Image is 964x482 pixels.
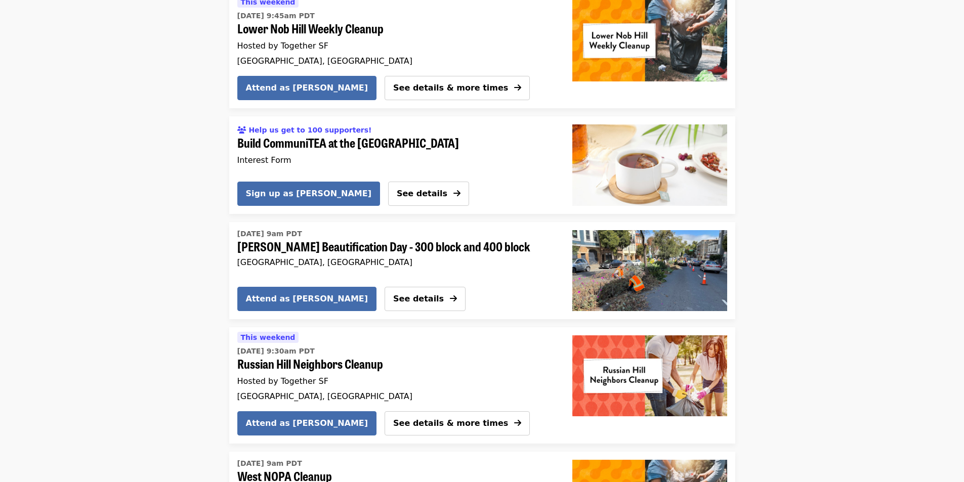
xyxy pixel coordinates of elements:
a: See details for "Guerrero Beautification Day - 300 block and 400 block" [237,226,548,270]
button: Attend as [PERSON_NAME] [237,411,377,435]
span: Russian Hill Neighbors Cleanup [237,357,548,371]
a: See details for "Russian Hill Neighbors Cleanup" [237,331,548,403]
time: [DATE] 9am PDT [237,229,302,239]
button: See details [385,287,466,311]
img: Guerrero Beautification Day - 300 block and 400 block organized by SF Public Works [572,230,727,311]
button: Sign up as [PERSON_NAME] [237,182,380,206]
div: [GEOGRAPHIC_DATA], [GEOGRAPHIC_DATA] [237,391,548,401]
i: arrow-right icon [514,418,521,428]
i: arrow-right icon [514,83,521,93]
time: [DATE] 9:45am PDT [237,11,315,21]
span: Hosted by Together SF [237,376,328,386]
span: See details & more times [393,83,508,93]
i: users icon [237,126,246,135]
a: Build CommuniTEA at the Street Tree Nursery [564,116,735,213]
button: Attend as [PERSON_NAME] [237,76,377,100]
span: See details [393,294,444,303]
span: Interest Form [237,155,291,165]
a: Guerrero Beautification Day - 300 block and 400 block [564,222,735,319]
a: Russian Hill Neighbors Cleanup [564,327,735,444]
span: Help us get to 100 supporters! [248,126,371,134]
i: arrow-right icon [453,189,460,198]
div: [GEOGRAPHIC_DATA], [GEOGRAPHIC_DATA] [237,56,548,66]
span: Lower Nob Hill Weekly Cleanup [237,21,548,36]
span: Sign up as [PERSON_NAME] [246,188,371,200]
div: [GEOGRAPHIC_DATA], [GEOGRAPHIC_DATA] [237,257,548,267]
a: See details for "Build CommuniTEA at the Street Tree Nursery" [237,120,548,170]
img: Build CommuniTEA at the Street Tree Nursery organized by SF Public Works [572,124,727,205]
span: This weekend [241,333,296,341]
span: Build CommuniTEA at the [GEOGRAPHIC_DATA] [237,136,548,150]
time: [DATE] 9am PDT [237,458,302,469]
time: [DATE] 9:30am PDT [237,346,315,357]
i: arrow-right icon [450,294,457,303]
img: Russian Hill Neighbors Cleanup organized by Together SF [572,335,727,416]
span: Hosted by Together SF [237,41,328,51]
span: Attend as [PERSON_NAME] [246,417,368,429]
span: Attend as [PERSON_NAME] [246,293,368,305]
span: See details [397,189,447,198]
span: [PERSON_NAME] Beautification Day - 300 block and 400 block [237,239,548,254]
button: See details & more times [385,76,530,100]
button: See details [388,182,469,206]
button: See details & more times [385,411,530,435]
button: Attend as [PERSON_NAME] [237,287,377,311]
span: See details & more times [393,418,508,428]
span: Attend as [PERSON_NAME] [246,82,368,94]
